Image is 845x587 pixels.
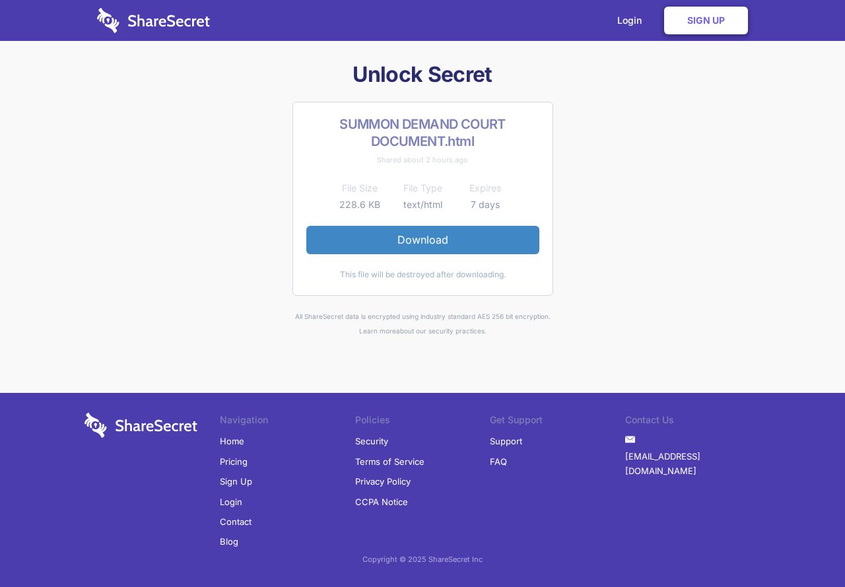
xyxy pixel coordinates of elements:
[84,413,197,438] img: logo-wordmark-white-trans-d4663122ce5f474addd5e946df7df03e33cb6a1c49d2221995e7729f52c070b2.svg
[97,8,210,33] img: logo-wordmark-white-trans-d4663122ce5f474addd5e946df7df03e33cb6a1c49d2221995e7729f52c070b2.svg
[664,7,748,34] a: Sign Up
[306,116,539,150] h2: SUMMON DEMAND COURT DOCUMENT.html
[329,180,391,196] th: File Size
[454,197,517,213] td: 7 days
[220,532,238,551] a: Blog
[355,471,411,491] a: Privacy Policy
[355,492,408,512] a: CCPA Notice
[79,61,766,88] h1: Unlock Secret
[490,413,625,431] li: Get Support
[625,446,760,481] a: [EMAIL_ADDRESS][DOMAIN_NAME]
[220,452,248,471] a: Pricing
[454,180,517,196] th: Expires
[220,413,355,431] li: Navigation
[355,452,424,471] a: Terms of Service
[220,431,244,451] a: Home
[306,226,539,254] a: Download
[220,492,242,512] a: Login
[490,431,522,451] a: Support
[220,471,252,491] a: Sign Up
[329,197,391,213] td: 228.6 KB
[625,413,760,431] li: Contact Us
[79,309,766,339] div: All ShareSecret data is encrypted using industry standard AES 256 bit encryption. about our secur...
[306,153,539,167] div: Shared about 2 hours ago
[355,431,388,451] a: Security
[355,413,490,431] li: Policies
[306,267,539,282] div: This file will be destroyed after downloading.
[490,452,507,471] a: FAQ
[359,327,396,335] a: Learn more
[220,512,252,532] a: Contact
[391,180,454,196] th: File Type
[391,197,454,213] td: text/html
